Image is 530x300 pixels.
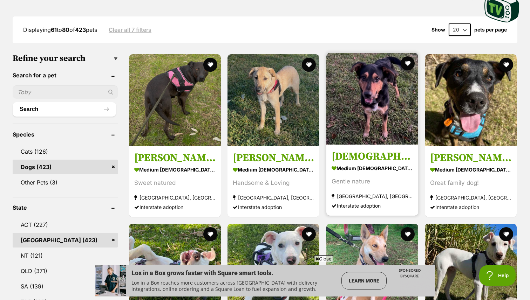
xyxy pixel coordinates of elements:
[332,191,413,201] strong: [GEOGRAPHIC_DATA], [GEOGRAPHIC_DATA]
[499,58,513,72] button: favourite
[95,265,435,296] iframe: Advertisement
[401,227,415,241] button: favourite
[13,248,118,263] a: NT (121)
[425,146,517,217] a: [PERSON_NAME] medium [DEMOGRAPHIC_DATA] Dog Great family dog! [GEOGRAPHIC_DATA], [GEOGRAPHIC_DATA...
[13,233,118,247] a: [GEOGRAPHIC_DATA] (423)
[13,279,118,294] a: SA (139)
[432,27,445,33] span: Show
[13,85,118,99] input: Toby
[13,264,118,278] a: QLD (371)
[13,160,118,174] a: Dogs (423)
[332,201,413,210] div: Interstate adoption
[62,26,69,33] strong: 80
[302,58,316,72] button: favourite
[134,151,216,165] h3: [PERSON_NAME]
[109,27,151,33] a: Clear all 7 filters
[129,146,221,217] a: [PERSON_NAME] medium [DEMOGRAPHIC_DATA] Dog Sweet natured [GEOGRAPHIC_DATA], [GEOGRAPHIC_DATA] In...
[134,178,216,188] div: Sweet natured
[332,163,413,173] strong: medium [DEMOGRAPHIC_DATA] Dog
[134,202,216,212] div: Interstate adoption
[233,193,314,202] strong: [GEOGRAPHIC_DATA], [GEOGRAPHIC_DATA]
[430,151,511,165] h3: [PERSON_NAME]
[430,165,511,175] strong: medium [DEMOGRAPHIC_DATA] Dog
[75,26,86,33] strong: 423
[13,144,118,159] a: Cats (126)
[13,131,118,138] header: Species
[134,193,216,202] strong: [GEOGRAPHIC_DATA], [GEOGRAPHIC_DATA]
[227,146,319,217] a: [PERSON_NAME] medium [DEMOGRAPHIC_DATA] Dog Handsome & Loving [GEOGRAPHIC_DATA], [GEOGRAPHIC_DATA...
[314,255,333,262] span: Close
[13,54,118,63] h3: Refine your search
[13,217,118,232] a: ACT (227)
[227,54,319,146] img: Cooper - Labrador Retriever x Australian Kelpie Dog
[233,202,314,212] div: Interstate adoption
[233,178,314,188] div: Handsome & Loving
[401,56,415,70] button: favourite
[203,58,217,72] button: favourite
[233,165,314,175] strong: medium [DEMOGRAPHIC_DATA] Dog
[425,54,517,146] img: Myles - Staffordshire Bull Terrier Dog
[23,26,97,33] span: Displaying to of pets
[474,27,507,33] label: pets per page
[430,202,511,212] div: Interstate adoption
[430,193,511,202] strong: [GEOGRAPHIC_DATA], [GEOGRAPHIC_DATA]
[326,53,418,145] img: Bodhi - Australian Kelpie Dog
[203,227,217,241] button: favourite
[13,175,118,190] a: Other Pets (3)
[13,72,118,78] header: Search for a pet
[332,150,413,163] h3: [DEMOGRAPHIC_DATA]
[479,265,516,286] iframe: Help Scout Beacon - Open
[13,204,118,211] header: State
[129,54,221,146] img: Molly - Labrador Retriever x Australian Kelpie Dog
[499,227,513,241] button: favourite
[134,165,216,175] strong: medium [DEMOGRAPHIC_DATA] Dog
[51,26,57,33] strong: 61
[332,177,413,186] div: Gentle nature
[430,178,511,188] div: Great family dog!
[302,227,316,241] button: favourite
[13,102,116,116] button: Search
[233,151,314,165] h3: [PERSON_NAME]
[326,145,418,216] a: [DEMOGRAPHIC_DATA] medium [DEMOGRAPHIC_DATA] Dog Gentle nature [GEOGRAPHIC_DATA], [GEOGRAPHIC_DAT...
